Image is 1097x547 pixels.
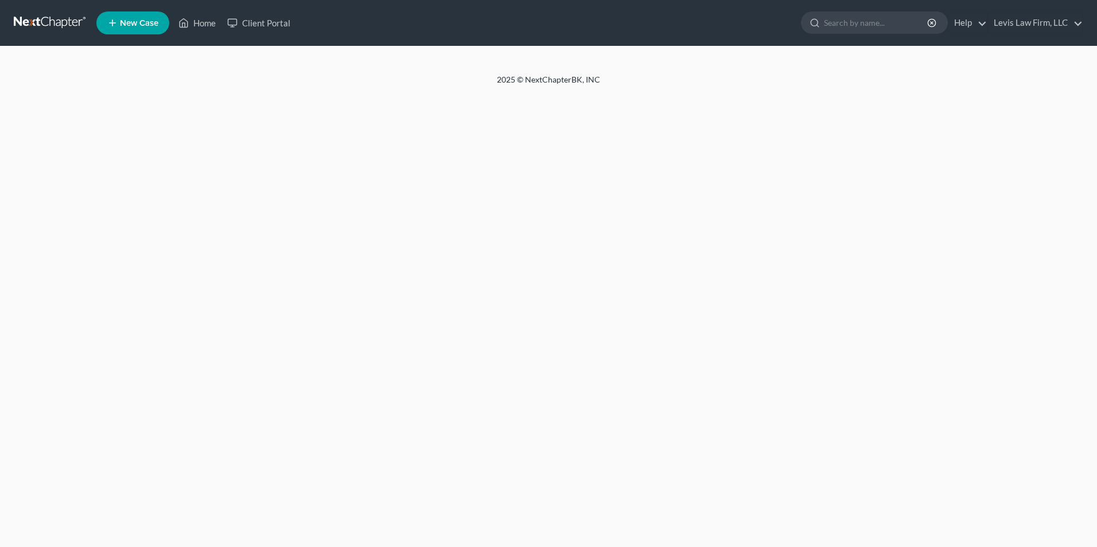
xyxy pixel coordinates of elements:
[988,13,1083,33] a: Levis Law Firm, LLC
[173,13,221,33] a: Home
[120,19,158,28] span: New Case
[221,74,876,95] div: 2025 © NextChapterBK, INC
[824,12,929,33] input: Search by name...
[221,13,296,33] a: Client Portal
[948,13,987,33] a: Help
